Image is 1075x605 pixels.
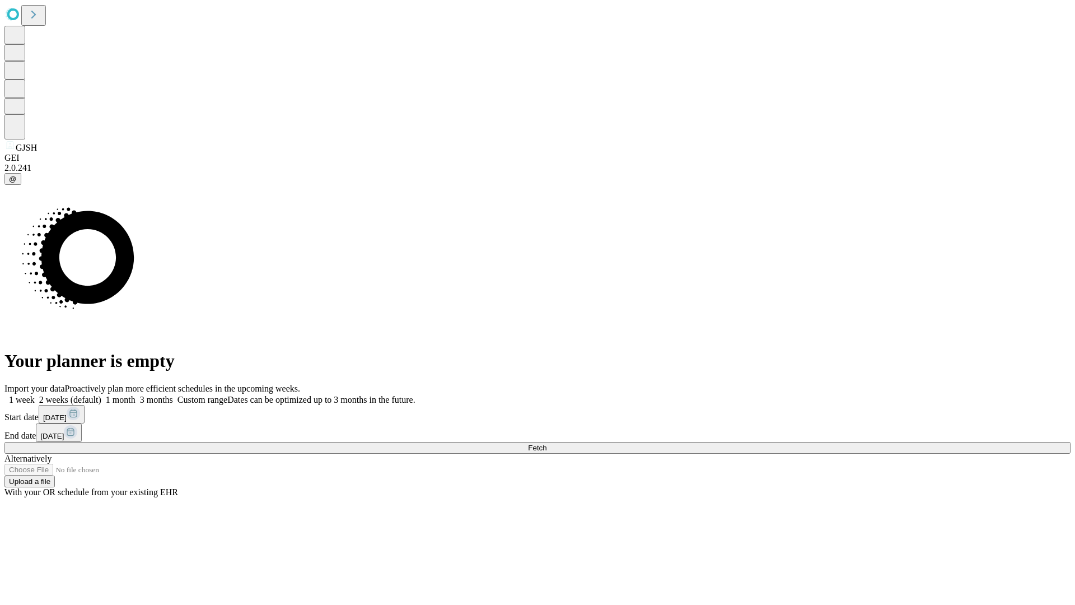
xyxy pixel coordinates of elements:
div: 2.0.241 [4,163,1071,173]
div: Start date [4,405,1071,424]
span: Alternatively [4,454,52,463]
div: GEI [4,153,1071,163]
span: Dates can be optimized up to 3 months in the future. [227,395,415,404]
span: 3 months [140,395,173,404]
button: @ [4,173,21,185]
span: GJSH [16,143,37,152]
span: 1 week [9,395,35,404]
span: [DATE] [43,413,67,422]
div: End date [4,424,1071,442]
span: 2 weeks (default) [39,395,101,404]
span: Fetch [528,444,546,452]
span: Import your data [4,384,65,393]
button: Fetch [4,442,1071,454]
button: Upload a file [4,476,55,487]
span: [DATE] [40,432,64,440]
button: [DATE] [39,405,85,424]
span: With your OR schedule from your existing EHR [4,487,178,497]
button: [DATE] [36,424,82,442]
span: @ [9,175,17,183]
h1: Your planner is empty [4,351,1071,371]
span: 1 month [106,395,135,404]
span: Custom range [177,395,227,404]
span: Proactively plan more efficient schedules in the upcoming weeks. [65,384,300,393]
